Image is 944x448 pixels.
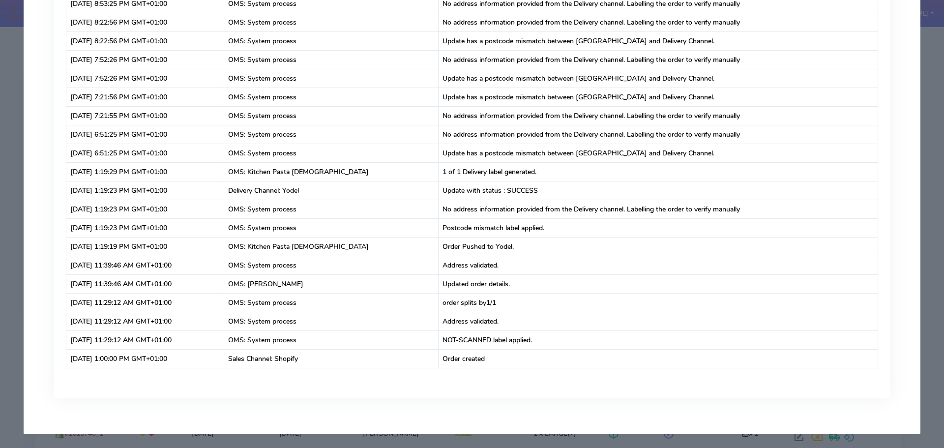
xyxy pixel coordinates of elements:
[66,218,224,237] td: [DATE] 1:19:23 PM GMT+01:00
[439,162,878,181] td: 1 of 1 Delivery label generated.
[66,88,224,106] td: [DATE] 7:21:56 PM GMT+01:00
[224,31,439,50] td: OMS: System process
[439,106,878,125] td: No address information provided from the Delivery channel. Labelling the order to verify manually
[66,256,224,274] td: [DATE] 11:39:46 AM GMT+01:00
[439,218,878,237] td: Postcode mismatch label applied.
[224,162,439,181] td: OMS: Kitchen Pasta [DEMOGRAPHIC_DATA]
[66,13,224,31] td: [DATE] 8:22:56 PM GMT+01:00
[66,69,224,88] td: [DATE] 7:52:26 PM GMT+01:00
[439,13,878,31] td: No address information provided from the Delivery channel. Labelling the order to verify manually
[439,50,878,69] td: No address information provided from the Delivery channel. Labelling the order to verify manually
[224,200,439,218] td: OMS: System process
[66,200,224,218] td: [DATE] 1:19:23 PM GMT+01:00
[66,162,224,181] td: [DATE] 1:19:29 PM GMT+01:00
[66,106,224,125] td: [DATE] 7:21:55 PM GMT+01:00
[439,31,878,50] td: Update has a postcode mismatch between [GEOGRAPHIC_DATA] and Delivery Channel.
[439,312,878,330] td: Address validated.
[224,218,439,237] td: OMS: System process
[66,312,224,330] td: [DATE] 11:29:12 AM GMT+01:00
[224,144,439,162] td: OMS: System process
[439,274,878,293] td: Updated order details.
[66,31,224,50] td: [DATE] 8:22:56 PM GMT+01:00
[224,330,439,349] td: OMS: System process
[66,293,224,312] td: [DATE] 11:29:12 AM GMT+01:00
[439,200,878,218] td: No address information provided from the Delivery channel. Labelling the order to verify manually
[224,106,439,125] td: OMS: System process
[224,50,439,69] td: OMS: System process
[439,293,878,312] td: order splits by1/1
[439,69,878,88] td: Update has a postcode mismatch between [GEOGRAPHIC_DATA] and Delivery Channel.
[224,88,439,106] td: OMS: System process
[439,88,878,106] td: Update has a postcode mismatch between [GEOGRAPHIC_DATA] and Delivery Channel.
[66,349,224,368] td: [DATE] 1:00:00 PM GMT+01:00
[224,237,439,256] td: OMS: Kitchen Pasta [DEMOGRAPHIC_DATA]
[224,312,439,330] td: OMS: System process
[224,256,439,274] td: OMS: System process
[439,330,878,349] td: NOT-SCANNED label applied.
[224,181,439,200] td: Delivery Channel: Yodel
[224,349,439,368] td: Sales Channel: Shopify
[224,274,439,293] td: OMS: [PERSON_NAME]
[224,69,439,88] td: OMS: System process
[66,50,224,69] td: [DATE] 7:52:26 PM GMT+01:00
[66,125,224,144] td: [DATE] 6:51:25 PM GMT+01:00
[224,125,439,144] td: OMS: System process
[66,330,224,349] td: [DATE] 11:29:12 AM GMT+01:00
[439,237,878,256] td: Order Pushed to Yodel.
[66,181,224,200] td: [DATE] 1:19:23 PM GMT+01:00
[224,293,439,312] td: OMS: System process
[439,125,878,144] td: No address information provided from the Delivery channel. Labelling the order to verify manually
[66,237,224,256] td: [DATE] 1:19:19 PM GMT+01:00
[439,181,878,200] td: Update with status : SUCCESS
[224,13,439,31] td: OMS: System process
[66,274,224,293] td: [DATE] 11:39:46 AM GMT+01:00
[439,144,878,162] td: Update has a postcode mismatch between [GEOGRAPHIC_DATA] and Delivery Channel.
[439,256,878,274] td: Address validated.
[439,349,878,368] td: Order created
[66,144,224,162] td: [DATE] 6:51:25 PM GMT+01:00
